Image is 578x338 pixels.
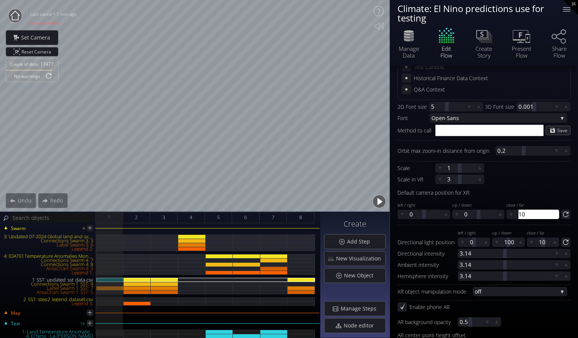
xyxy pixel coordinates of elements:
div: XR object manipulation mode [398,287,473,296]
div: left / right [458,231,490,236]
span: s [456,113,558,123]
div: Historical Finance Data Context [414,73,488,83]
span: off [475,287,558,296]
div: up / down [452,203,505,209]
span: Add Step [347,238,375,245]
span: 2 [135,213,138,222]
span: Node editor [343,322,378,329]
div: Connections Swarm 3: 3 [1,239,96,243]
span: 3 [162,213,165,222]
span: Open San [431,113,456,123]
div: 2_SST: step2_legend_dataset.csv [1,297,96,301]
div: Legend 3: [1,301,96,306]
span: Manage Steps [340,305,381,312]
div: close / far [506,203,559,209]
div: 3: Updated 07-2024 Global land and ocean temp anomalies.csv [1,234,96,239]
div: 3D Font size [485,102,517,111]
h3: Create [324,220,386,228]
div: Default camera position for XR: [398,188,570,197]
div: Present Flow [508,45,535,59]
span: 6 [244,213,247,222]
div: 4 [83,224,85,233]
div: Scale [398,163,435,173]
div: Enable phone AR [410,302,450,312]
span: Swarm [11,225,26,232]
div: 1: Land Temperature Anomalie... [1,330,96,334]
div: Legend 2: [1,247,96,251]
div: Directional light position [398,238,458,247]
div: Q&A Context [414,85,445,94]
span: Reset Camera [21,47,54,56]
div: Connections Swarm 4: 8 [1,262,96,266]
div: Legend 1: [1,271,96,275]
div: close / far [527,231,559,236]
div: Label Swarm 1_SST: 7 [1,286,96,290]
div: Share Flow [546,45,572,59]
div: Directional intensity [398,249,458,258]
input: Search objects [11,213,94,222]
div: Ambient intensity [398,260,458,269]
div: AreaChart Swarm 4: 3 [1,266,96,271]
span: 1 [108,213,110,222]
div: Climate: El Nino predictions use for testing [398,4,554,23]
div: 4: [DATE] Temperature Anomalies Monthly with NSO - used in Flow.csv [1,254,96,258]
span: Save [557,126,570,135]
span: Set Camera [21,34,55,41]
span: 7 [272,213,274,222]
div: 1_SST: updated_sst_data.csv [1,278,96,282]
span: Map [11,310,20,317]
div: Orbit max zoom-in distance from origin [398,146,495,155]
div: Scale in VR [398,175,435,184]
div: Label Swarm 3: 6 [1,243,96,247]
span: New Object [344,272,378,279]
div: Hemisphere intensity [398,271,458,281]
span: 8 [299,213,302,222]
div: 2D Font size [398,102,429,111]
div: Connections Swarm 4: 7 [1,258,96,262]
div: Test Context [414,62,444,72]
div: left / right [398,203,450,209]
div: Font [398,113,430,123]
span: 5 [217,213,220,222]
span: 4 [190,213,192,222]
div: 16 [80,319,85,328]
div: Method to call [398,126,431,135]
span: New Visualization [336,255,385,262]
div: Manage Data [396,45,422,59]
span: Text [11,320,20,327]
div: AreaChart Swarm 1_SST: 5 [1,290,96,294]
div: 4: El Nino - La [PERSON_NAME] [1,334,96,338]
div: Create Story [471,45,497,59]
div: up / down [492,231,524,236]
div: Connections Swarm 1_SST: 9 [1,282,96,286]
div: AR background opacity [398,317,458,327]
